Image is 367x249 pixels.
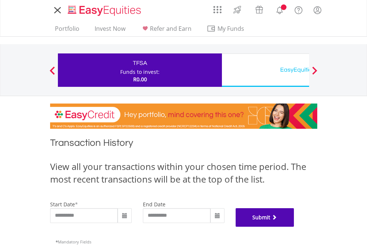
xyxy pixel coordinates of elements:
[45,70,60,78] button: Previous
[138,25,194,36] a: Refer and Earn
[150,24,191,33] span: Refer and Earn
[62,58,217,68] div: TFSA
[143,201,166,208] label: end date
[248,2,270,16] a: Vouchers
[120,68,160,76] div: Funds to invest:
[307,70,322,78] button: Next
[213,6,222,14] img: grid-menu-icon.svg
[308,2,327,18] a: My Profile
[50,201,75,208] label: start date
[231,4,243,16] img: thrive-v2.svg
[133,76,147,83] span: R0.00
[50,104,317,129] img: EasyCredit Promotion Banner
[92,25,128,36] a: Invest Now
[253,4,265,16] img: vouchers-v2.svg
[50,160,317,186] div: View all your transactions within your chosen time period. The most recent transactions will be a...
[209,2,226,14] a: AppsGrid
[289,2,308,17] a: FAQ's and Support
[50,136,317,153] h1: Transaction History
[65,2,144,17] a: Home page
[56,239,91,245] span: Mandatory Fields
[52,25,82,36] a: Portfolio
[66,4,144,17] img: EasyEquities_Logo.png
[236,208,294,227] button: Submit
[207,24,255,33] span: My Funds
[270,2,289,17] a: Notifications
